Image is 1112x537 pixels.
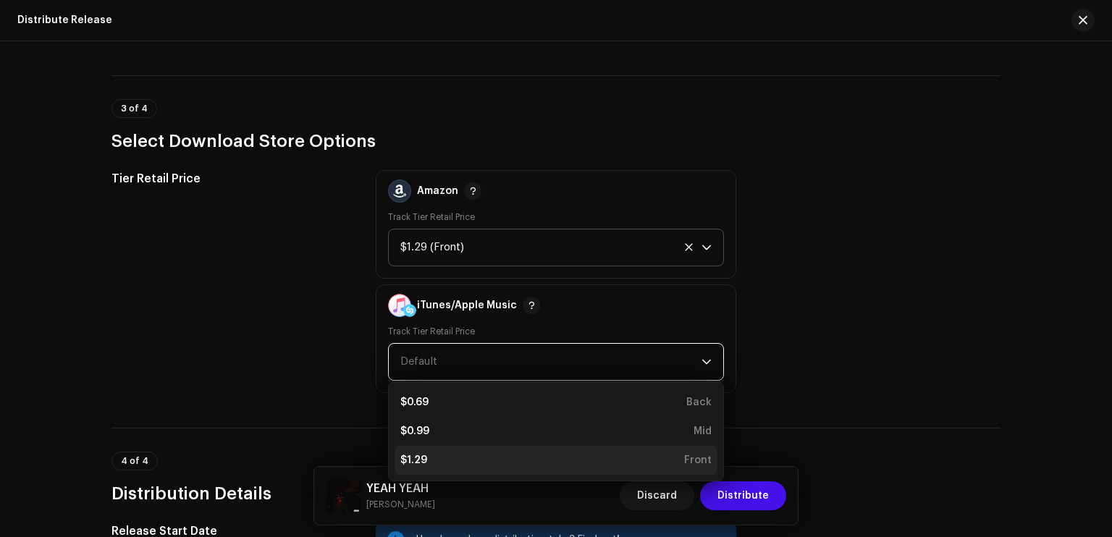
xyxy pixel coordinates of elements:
div: $0.69 [400,395,429,410]
li: [object Object] [395,446,717,475]
div: dropdown trigger [702,344,712,380]
h5: Tier Retail Price [111,170,353,187]
div: iTunes/Apple Music [417,300,517,311]
small: YEAH YEAH [366,497,435,512]
button: Discard [620,481,694,510]
h5: YEAH YEAH [366,480,435,497]
span: Default [400,344,702,380]
span: [object Object] [400,229,702,266]
div: $0.99 [400,424,429,439]
h3: Distribution Details [111,482,1001,505]
label: Track Tier Retail Price [388,326,475,337]
li: [object Object] [395,388,717,417]
div: dropdown trigger [702,229,712,266]
div: Distribute Release [17,14,112,26]
div: $1.29 [400,453,427,468]
span: 3 of 4 [121,104,148,113]
h3: Select Download Store Options [111,130,1001,153]
span: Discard [637,481,677,510]
span: Default [400,356,437,367]
div: Back [686,395,712,410]
div: Amazon [417,185,458,197]
ul: Option List [389,382,723,481]
div: Front [684,453,712,468]
div: Mid [694,424,712,439]
img: 2ea2c5e2-512c-4366-a0c6-cb036734e5fb [326,478,361,513]
button: Distribute [700,481,786,510]
label: Track Tier Retail Price [388,211,475,223]
span: Distribute [717,481,769,510]
li: [object Object] [395,417,717,446]
span: 4 of 4 [121,457,148,465]
div: $1.29 (Front) [400,229,678,266]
